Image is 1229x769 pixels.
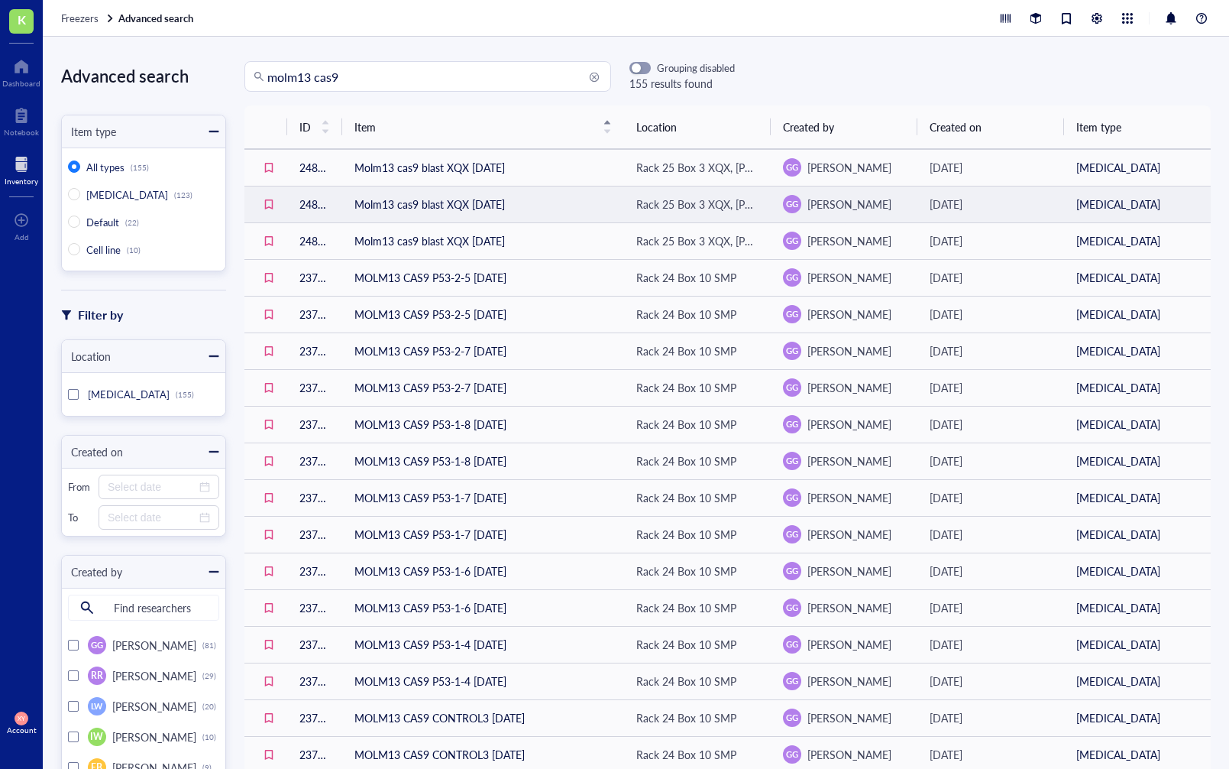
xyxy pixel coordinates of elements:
[86,160,125,174] span: All types
[287,479,342,516] td: 23734
[807,600,891,615] span: [PERSON_NAME]
[5,177,38,186] div: Inventory
[1064,516,1211,553] td: [MEDICAL_DATA]
[807,233,891,248] span: [PERSON_NAME]
[930,636,1052,653] div: [DATE]
[786,161,799,174] span: GG
[287,296,342,333] td: 23739
[930,232,1052,249] div: [DATE]
[807,563,891,579] span: [PERSON_NAME]
[1064,222,1211,259] td: [MEDICAL_DATA]
[342,149,624,186] td: Molm13 cas9 blast XQX [DATE]
[807,453,891,469] span: [PERSON_NAME]
[930,746,1052,763] div: [DATE]
[174,190,192,200] div: (123)
[930,416,1052,433] div: [DATE]
[786,638,799,651] span: GG
[1064,105,1211,149] th: Item type
[62,348,111,365] div: Location
[930,306,1052,323] div: [DATE]
[7,725,37,735] div: Account
[18,715,24,722] span: XY
[342,259,624,296] td: MOLM13 CAS9 P53-2-5 [DATE]
[342,333,624,369] td: MOLM13 CAS9 P53-2-7 [DATE]
[1064,479,1211,516] td: [MEDICAL_DATA]
[786,492,799,505] span: GG
[930,563,1052,579] div: [DATE]
[342,222,624,259] td: Molm13 cas9 blast XQX [DATE]
[930,379,1052,396] div: [DATE]
[786,235,799,248] span: GG
[86,215,119,229] span: Default
[807,160,891,175] span: [PERSON_NAME]
[1064,333,1211,369] td: [MEDICAL_DATA]
[2,79,40,88] div: Dashboard
[68,480,92,494] div: From
[1064,553,1211,589] td: [MEDICAL_DATA]
[636,342,736,359] div: Rack 24 Box 10 SMP
[287,222,342,259] td: 24893
[786,345,799,358] span: GG
[287,186,342,222] td: 24894
[786,712,799,725] span: GG
[287,516,342,553] td: 23733
[636,673,736,690] div: Rack 24 Box 10 SMP
[5,152,38,186] a: Inventory
[636,599,736,616] div: Rack 24 Box 10 SMP
[287,553,342,589] td: 23732
[342,699,624,736] td: MOLM13 CAS9 CONTROL3 [DATE]
[930,526,1052,543] div: [DATE]
[354,118,593,135] span: Item
[786,748,799,761] span: GG
[287,333,342,369] td: 23738
[636,526,736,543] div: Rack 24 Box 10 SMP
[118,11,196,25] a: Advanced search
[15,232,29,242] div: Add
[342,369,624,406] td: MOLM13 CAS9 P53-2-7 [DATE]
[930,709,1052,726] div: [DATE]
[1064,296,1211,333] td: [MEDICAL_DATA]
[786,455,799,468] span: GG
[786,528,799,541] span: GG
[786,198,799,211] span: GG
[108,509,196,526] input: Select date
[287,626,342,663] td: 23730
[287,663,342,699] td: 23729
[202,641,216,650] div: (81)
[4,128,39,137] div: Notebook
[636,563,736,579] div: Rack 24 Box 10 SMP
[786,381,799,394] span: GG
[202,671,216,680] div: (29)
[342,406,624,443] td: MOLM13 CAS9 P53-1-8 [DATE]
[287,699,342,736] td: 23728
[91,669,103,683] span: RR
[88,387,170,401] span: [MEDICAL_DATA]
[807,637,891,652] span: [PERSON_NAME]
[342,626,624,663] td: MOLM13 CAS9 P53-1-4 [DATE]
[807,343,891,359] span: [PERSON_NAME]
[62,443,123,460] div: Created on
[636,269,736,286] div: Rack 24 Box 10 SMP
[342,443,624,479] td: MOLM13 CAS9 P53-1-8 [DATE]
[112,638,196,653] span: [PERSON_NAME]
[786,308,799,321] span: GG
[62,563,122,580] div: Created by
[202,702,216,711] div: (20)
[127,245,141,255] div: (10)
[287,369,342,406] td: 23737
[287,589,342,626] td: 23731
[807,710,891,725] span: [PERSON_NAME]
[786,271,799,284] span: GG
[807,673,891,689] span: [PERSON_NAME]
[342,589,624,626] td: MOLM13 CAS9 P53-1-6 [DATE]
[68,511,92,524] div: To
[807,490,891,505] span: [PERSON_NAME]
[786,602,799,615] span: GG
[342,663,624,699] td: MOLM13 CAS9 P53-1-4 [DATE]
[1064,149,1211,186] td: [MEDICAL_DATA]
[930,342,1052,359] div: [DATE]
[78,305,123,325] div: Filter by
[807,196,891,212] span: [PERSON_NAME]
[629,75,735,92] div: 155 results found
[807,417,891,432] span: [PERSON_NAME]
